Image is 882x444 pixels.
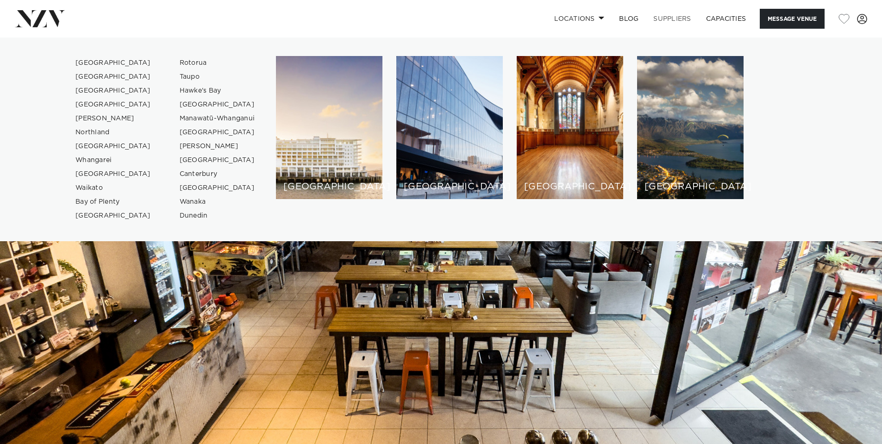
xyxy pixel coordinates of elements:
a: [GEOGRAPHIC_DATA] [172,125,263,139]
a: Capacities [699,9,754,29]
a: [GEOGRAPHIC_DATA] [68,70,158,84]
a: Taupo [172,70,263,84]
a: Waikato [68,181,158,195]
a: Bay of Plenty [68,195,158,209]
a: Auckland venues [GEOGRAPHIC_DATA] [276,56,382,199]
a: [GEOGRAPHIC_DATA] [68,98,158,112]
a: Queenstown venues [GEOGRAPHIC_DATA] [637,56,744,199]
a: [GEOGRAPHIC_DATA] [68,167,158,181]
a: [GEOGRAPHIC_DATA] [68,139,158,153]
h6: [GEOGRAPHIC_DATA] [404,182,495,192]
h6: [GEOGRAPHIC_DATA] [644,182,736,192]
a: Rotorua [172,56,263,70]
a: Dunedin [172,209,263,223]
h6: [GEOGRAPHIC_DATA] [524,182,616,192]
a: Whangarei [68,153,158,167]
a: Wanaka [172,195,263,209]
a: [GEOGRAPHIC_DATA] [172,153,263,167]
a: [PERSON_NAME] [68,112,158,125]
a: [GEOGRAPHIC_DATA] [68,56,158,70]
a: Canterbury [172,167,263,181]
a: Manawatū-Whanganui [172,112,263,125]
a: Northland [68,125,158,139]
a: [PERSON_NAME] [172,139,263,153]
a: SUPPLIERS [646,9,698,29]
h6: [GEOGRAPHIC_DATA] [283,182,375,192]
a: Hawke's Bay [172,84,263,98]
button: Message Venue [760,9,825,29]
a: [GEOGRAPHIC_DATA] [68,84,158,98]
a: Locations [547,9,612,29]
a: Wellington venues [GEOGRAPHIC_DATA] [396,56,503,199]
a: Christchurch venues [GEOGRAPHIC_DATA] [517,56,623,199]
a: [GEOGRAPHIC_DATA] [172,181,263,195]
a: [GEOGRAPHIC_DATA] [68,209,158,223]
a: BLOG [612,9,646,29]
img: nzv-logo.png [15,10,65,27]
a: [GEOGRAPHIC_DATA] [172,98,263,112]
